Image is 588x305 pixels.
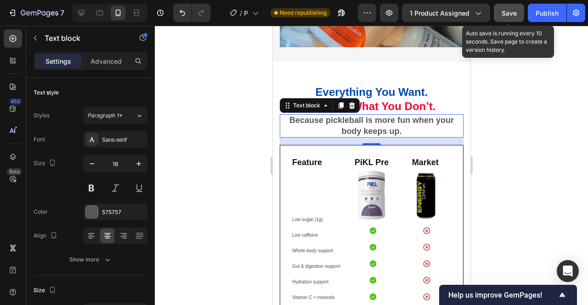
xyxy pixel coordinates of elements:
div: Align [34,230,59,242]
div: Publish [536,8,559,18]
button: 1 product assigned [402,4,490,22]
span: Paragraph 1* [87,111,122,120]
div: Color [34,208,48,216]
span: Gut & digestion support [19,238,68,243]
iframe: Design area [273,26,470,305]
span: Vitamin C + minerals [19,269,62,274]
div: 450 [9,98,22,105]
div: Size [34,284,58,297]
img: image_demo.jpg [125,144,179,197]
span: 1 product assigned [410,8,469,18]
span: / [240,8,242,18]
span: Whole-body support [19,222,61,227]
span: Low sugar (1g) [19,191,50,196]
div: Undo/Redo [173,4,210,22]
div: Size [34,157,58,170]
span: Save [502,9,517,17]
button: Show more [34,251,147,268]
h2: Market [125,131,179,143]
span: Need republishing [280,9,327,17]
span: PiKL Pre [244,8,249,18]
div: Styles [34,111,50,120]
p: Settings [45,56,71,66]
div: Beta [7,168,22,175]
span: Help us improve GemPages! [448,291,557,299]
p: 7 [60,7,64,18]
div: Show more [69,255,112,264]
button: Save [494,4,524,22]
div: Sans-serif [102,136,145,144]
button: Show survey - Help us improve GemPages! [448,289,568,300]
div: 575757 [102,208,145,216]
span: Low caffeine [19,207,45,212]
div: Open Intercom Messenger [557,260,579,282]
strong: PiKL Pre [82,132,116,141]
div: Text style [34,89,59,97]
button: Paragraph 1* [83,107,147,124]
img: image_demo.jpg [72,144,126,197]
p: Advanced [90,56,122,66]
p: Text block [45,33,123,44]
button: 7 [4,4,68,22]
div: Font [34,135,45,144]
button: Publish [528,4,566,22]
span: Hydration support [19,254,56,259]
